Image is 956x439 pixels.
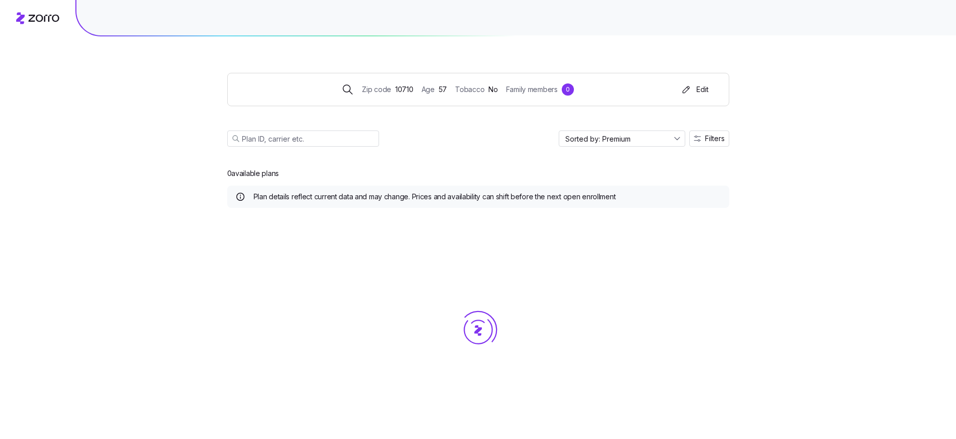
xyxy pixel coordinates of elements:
[488,84,497,95] span: No
[689,130,729,147] button: Filters
[422,84,435,95] span: Age
[705,135,725,142] span: Filters
[227,168,279,179] span: 0 available plans
[439,84,447,95] span: 57
[680,84,709,95] div: Edit
[506,84,558,95] span: Family members
[676,81,713,98] button: Edit
[227,130,379,147] input: Plan ID, carrier etc.
[254,192,616,202] span: Plan details reflect current data and may change. Prices and availability can shift before the ne...
[362,84,391,95] span: Zip code
[562,83,574,96] div: 0
[395,84,413,95] span: 10710
[559,130,685,147] input: Sort by
[455,84,484,95] span: Tobacco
